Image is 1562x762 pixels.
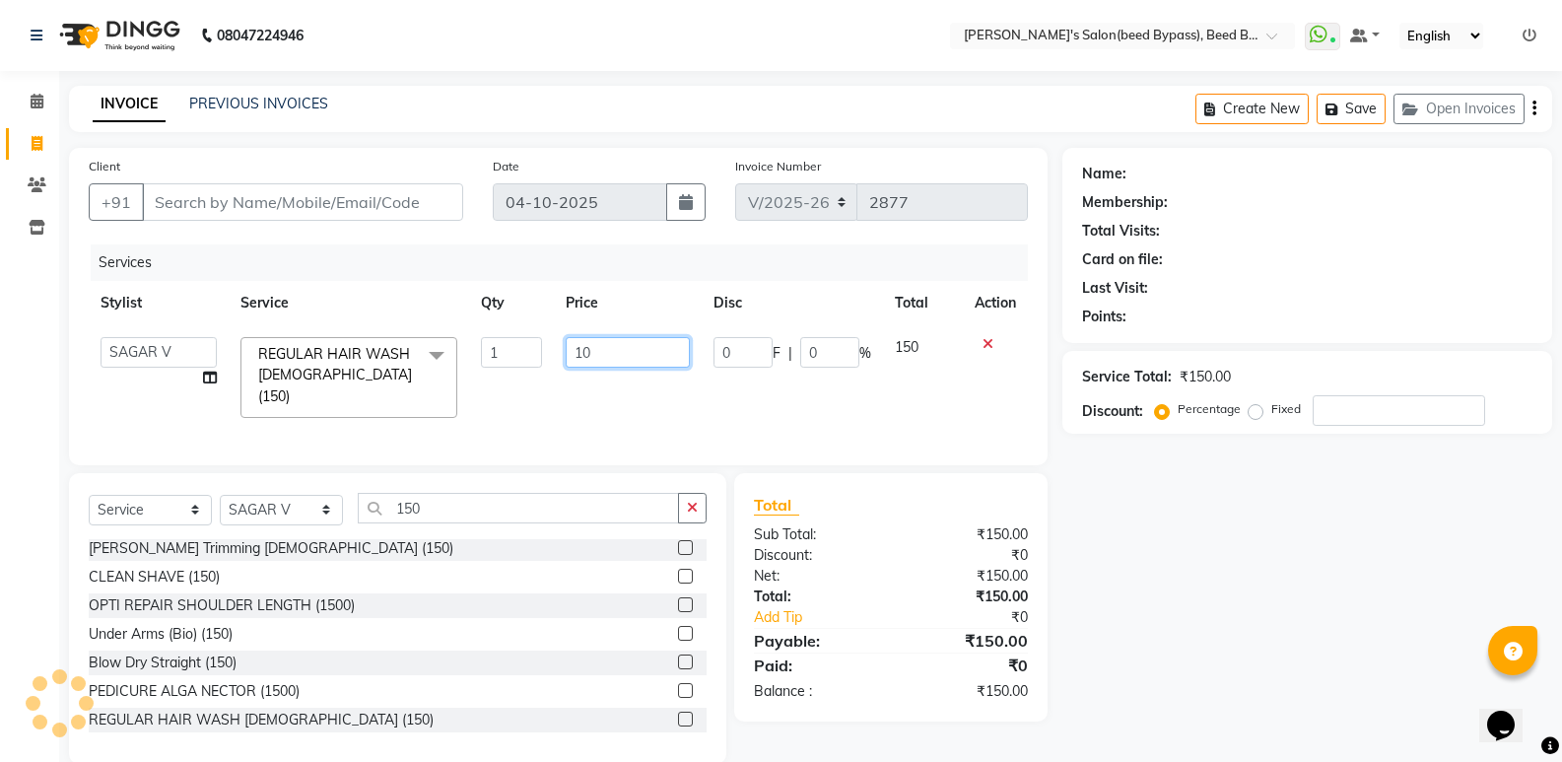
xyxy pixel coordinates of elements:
[1082,192,1168,213] div: Membership:
[1082,221,1160,242] div: Total Visits:
[1178,400,1241,418] label: Percentage
[754,495,799,516] span: Total
[739,629,891,653] div: Payable:
[229,281,469,325] th: Service
[89,183,144,221] button: +91
[891,681,1043,702] div: ₹150.00
[917,607,1043,628] div: ₹0
[89,567,220,588] div: CLEAN SHAVE (150)
[859,343,871,364] span: %
[1082,164,1126,184] div: Name:
[1082,401,1143,422] div: Discount:
[891,524,1043,545] div: ₹150.00
[773,343,781,364] span: F
[1393,94,1525,124] button: Open Invoices
[258,345,412,405] span: REGULAR HAIR WASH [DEMOGRAPHIC_DATA] (150)
[89,595,355,616] div: OPTI REPAIR SHOULDER LENGTH (1500)
[739,681,891,702] div: Balance :
[1271,400,1301,418] label: Fixed
[89,158,120,175] label: Client
[89,281,229,325] th: Stylist
[50,8,185,63] img: logo
[89,538,453,559] div: [PERSON_NAME] Trimming [DEMOGRAPHIC_DATA] (150)
[1082,249,1163,270] div: Card on file:
[739,587,891,607] div: Total:
[217,8,304,63] b: 08047224946
[358,493,679,523] input: Search or Scan
[963,281,1028,325] th: Action
[89,624,233,645] div: Under Arms (Bio) (150)
[891,654,1043,677] div: ₹0
[735,158,821,175] label: Invoice Number
[469,281,554,325] th: Qty
[89,653,237,673] div: Blow Dry Straight (150)
[290,387,299,405] a: x
[739,607,917,628] a: Add Tip
[1195,94,1309,124] button: Create New
[891,566,1043,587] div: ₹150.00
[739,545,891,566] div: Discount:
[89,681,300,702] div: PEDICURE ALGA NECTOR (1500)
[788,343,792,364] span: |
[891,629,1043,653] div: ₹150.00
[1180,367,1231,387] div: ₹150.00
[93,87,166,122] a: INVOICE
[1479,683,1542,742] iframe: chat widget
[89,710,434,730] div: REGULAR HAIR WASH [DEMOGRAPHIC_DATA] (150)
[493,158,519,175] label: Date
[1082,367,1172,387] div: Service Total:
[739,566,891,587] div: Net:
[1082,278,1148,299] div: Last Visit:
[891,545,1043,566] div: ₹0
[554,281,701,325] th: Price
[142,183,463,221] input: Search by Name/Mobile/Email/Code
[739,524,891,545] div: Sub Total:
[189,95,328,112] a: PREVIOUS INVOICES
[739,654,891,677] div: Paid:
[891,587,1043,607] div: ₹150.00
[91,244,1043,281] div: Services
[1082,307,1126,327] div: Points:
[883,281,964,325] th: Total
[702,281,883,325] th: Disc
[895,338,918,356] span: 150
[1317,94,1386,124] button: Save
